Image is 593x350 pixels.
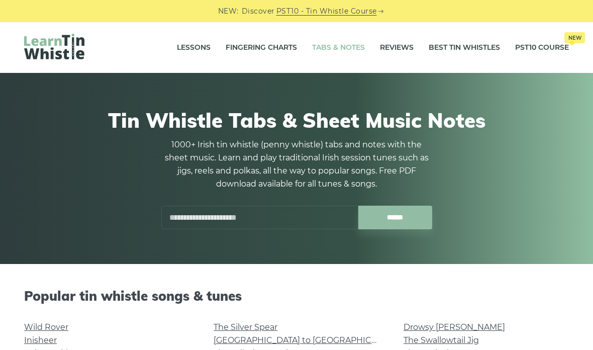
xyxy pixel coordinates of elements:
a: Fingering Charts [226,35,297,60]
a: Reviews [380,35,414,60]
a: [GEOGRAPHIC_DATA] to [GEOGRAPHIC_DATA] [214,335,399,345]
img: LearnTinWhistle.com [24,34,84,59]
h2: Popular tin whistle songs & tunes [24,288,569,304]
a: The Silver Spear [214,322,277,332]
a: The Swallowtail Jig [404,335,479,345]
a: Best Tin Whistles [429,35,500,60]
a: Lessons [177,35,211,60]
a: Tabs & Notes [312,35,365,60]
a: PST10 CourseNew [515,35,569,60]
a: Drowsy [PERSON_NAME] [404,322,505,332]
span: New [564,32,585,43]
a: Inisheer [24,335,57,345]
p: 1000+ Irish tin whistle (penny whistle) tabs and notes with the sheet music. Learn and play tradi... [161,138,432,191]
h1: Tin Whistle Tabs & Sheet Music Notes [29,108,564,132]
a: Wild Rover [24,322,68,332]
